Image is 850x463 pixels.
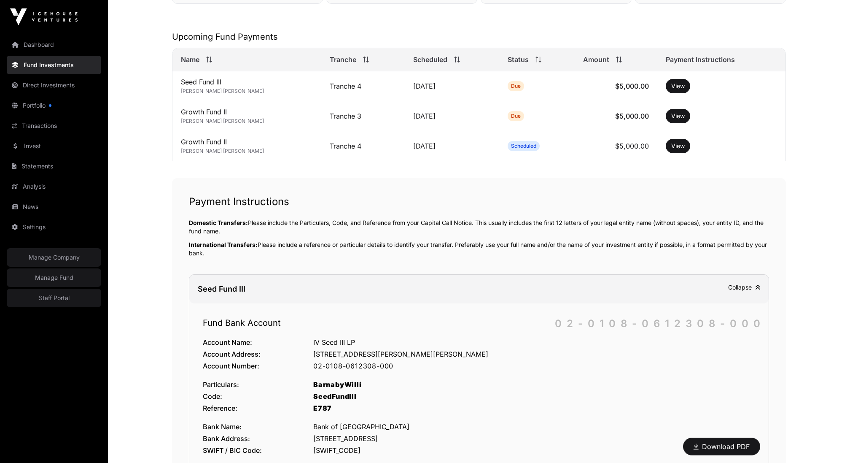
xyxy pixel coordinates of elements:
[321,71,405,101] td: Tranche 4
[615,112,649,120] span: $5,000.00
[413,54,447,65] span: Scheduled
[511,83,521,89] span: Due
[181,148,264,154] span: [PERSON_NAME] [PERSON_NAME]
[321,131,405,161] td: Tranche 4
[405,71,500,101] td: [DATE]
[172,71,321,101] td: Seed Fund III
[666,139,690,153] button: View
[808,422,850,463] iframe: Chat Widget
[7,218,101,236] a: Settings
[313,422,755,432] div: Bank of [GEOGRAPHIC_DATA]
[172,101,321,131] td: Growth Fund II
[10,8,78,25] img: Icehouse Ventures Logo
[189,195,769,208] h1: Payment Instructions
[511,143,536,149] span: Scheduled
[203,379,313,390] div: Particulars:
[321,101,405,131] td: Tranche 3
[508,54,529,65] span: Status
[198,283,245,295] div: Seed Fund III
[7,157,101,176] a: Statements
[7,198,101,216] a: News
[172,31,786,43] h2: Upcoming Fund Payments
[203,317,755,329] h2: Fund Bank Account
[405,131,500,161] td: [DATE]
[313,337,755,347] div: IV Seed III LP
[666,79,690,93] button: View
[583,54,609,65] span: Amount
[511,113,521,119] span: Due
[7,177,101,196] a: Analysis
[189,241,769,257] p: Please include a reference or particular details to identify your transfer. Preferably use your f...
[7,96,101,115] a: Portfolio
[615,142,649,150] span: $5,000.00
[313,349,755,359] div: [STREET_ADDRESS][PERSON_NAME][PERSON_NAME]
[189,219,769,236] p: Please include the Particulars, Code, and Reference from your Capital Call Notice. This usually i...
[7,289,101,307] a: Staff Portal
[694,441,750,452] a: Download PDF
[203,349,313,359] div: Account Address:
[203,391,313,401] div: Code:
[7,76,101,95] a: Direct Investments
[405,101,500,131] td: [DATE]
[7,35,101,54] a: Dashboard
[203,433,313,444] div: Bank Address:
[313,391,755,401] div: SeedFundIII
[313,361,755,371] div: 02-0108-0612308-000
[203,422,313,432] div: Bank Name:
[7,137,101,155] a: Invest
[313,403,755,413] div: E787
[7,248,101,267] a: Manage Company
[7,56,101,74] a: Fund Investments
[203,445,313,455] div: SWIFT / BIC Code:
[615,82,649,90] span: $5,000.00
[181,88,264,94] span: [PERSON_NAME] [PERSON_NAME]
[181,118,264,124] span: [PERSON_NAME] [PERSON_NAME]
[181,54,199,65] span: Name
[189,241,258,248] span: International Transfers:
[313,433,755,444] div: [STREET_ADDRESS]
[189,219,248,226] span: Domestic Transfers:
[203,337,313,347] div: Account Name:
[666,54,735,65] span: Payment Instructions
[203,403,313,413] div: Reference:
[555,317,765,330] div: 02-0108-0612308-000
[666,109,690,123] button: View
[728,284,760,291] span: Collapse
[172,131,321,161] td: Growth Fund II
[7,116,101,135] a: Transactions
[683,438,760,455] button: Download PDF
[203,361,313,371] div: Account Number:
[313,379,755,390] div: BarnabyWilli
[7,268,101,287] a: Manage Fund
[313,445,755,455] div: [SWIFT_CODE]
[330,54,356,65] span: Tranche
